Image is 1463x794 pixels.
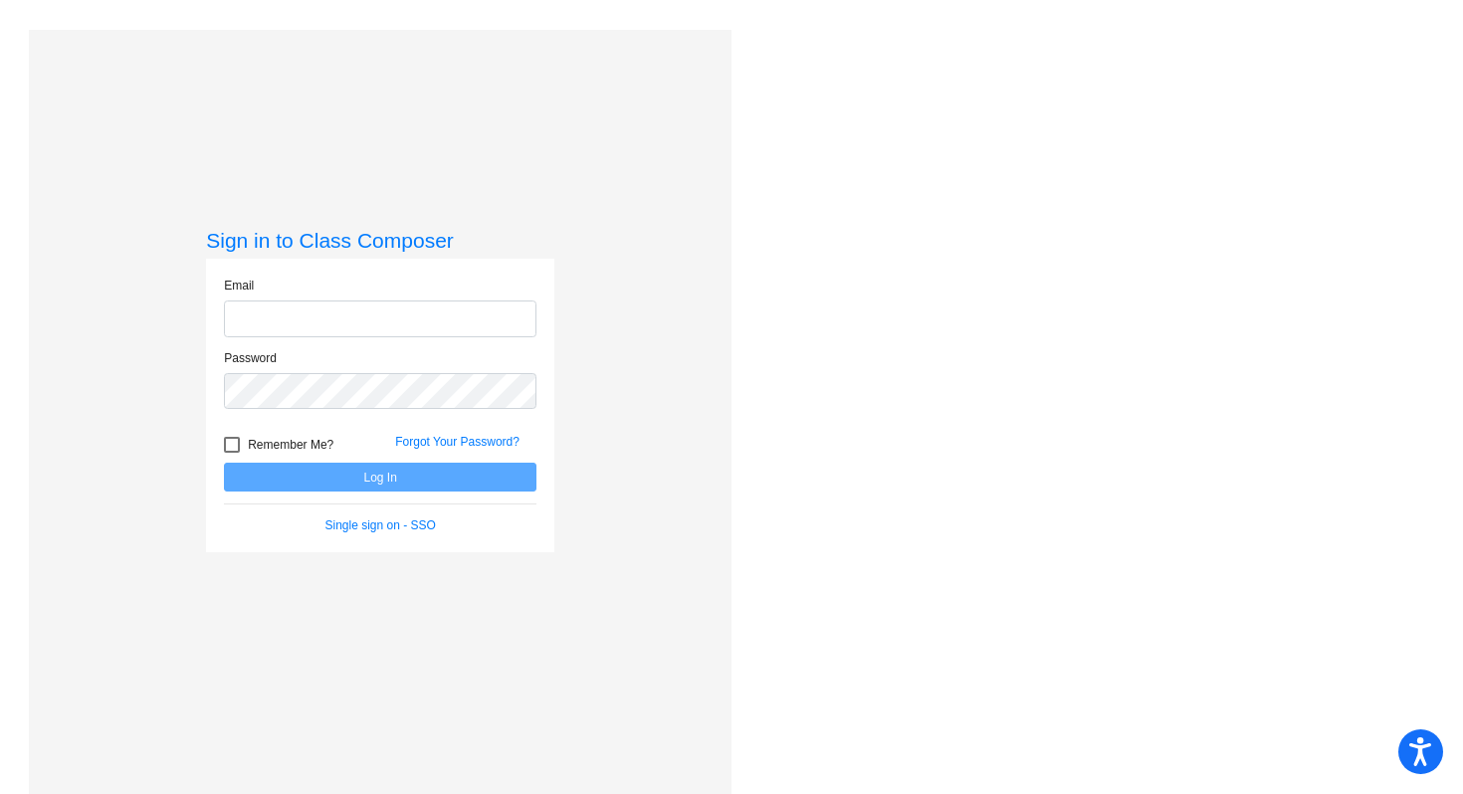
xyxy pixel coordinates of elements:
[224,277,254,295] label: Email
[395,435,520,449] a: Forgot Your Password?
[224,349,277,367] label: Password
[206,228,554,253] h3: Sign in to Class Composer
[224,463,536,492] button: Log In
[325,518,436,532] a: Single sign on - SSO
[248,433,333,457] span: Remember Me?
